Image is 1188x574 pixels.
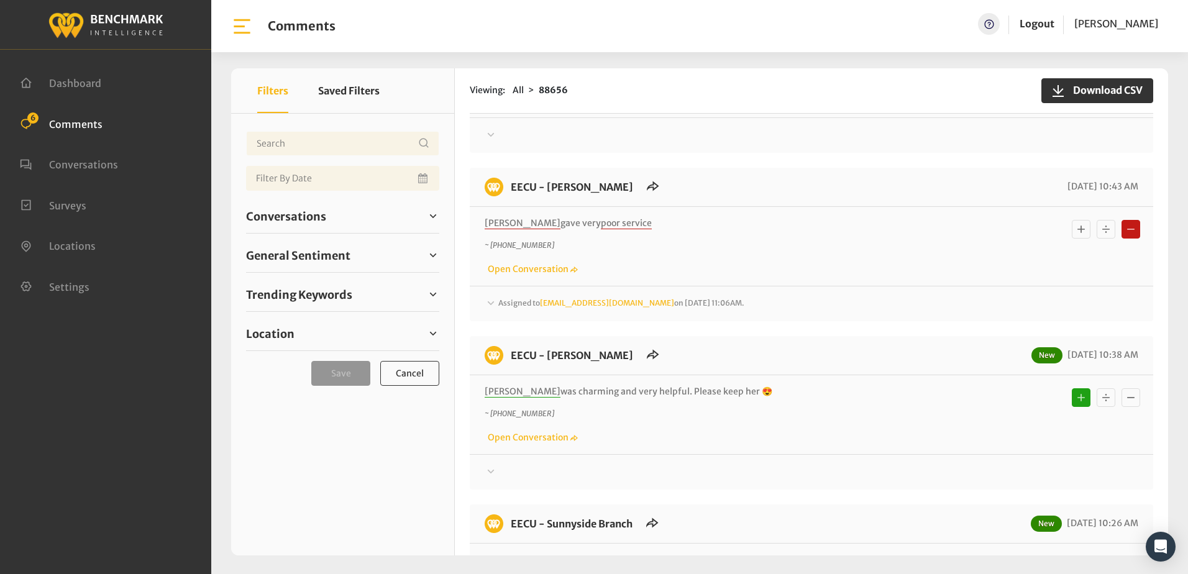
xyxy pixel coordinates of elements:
[257,68,288,113] button: Filters
[1064,181,1138,192] span: [DATE] 10:43 AM
[48,9,163,40] img: benchmark
[380,361,439,386] button: Cancel
[1069,385,1143,410] div: Basic example
[485,409,554,418] i: ~ [PHONE_NUMBER]
[601,217,652,229] span: poor service
[1066,83,1143,98] span: Download CSV
[540,298,674,307] a: [EMAIL_ADDRESS][DOMAIN_NAME]
[498,298,744,307] span: Assigned to on [DATE] 11:06AM.
[246,324,439,343] a: Location
[485,432,578,443] a: Open Conversation
[485,217,560,229] span: [PERSON_NAME]
[49,77,101,89] span: Dashboard
[1064,517,1138,529] span: [DATE] 10:26 AM
[20,198,86,211] a: Surveys
[318,68,380,113] button: Saved Filters
[485,296,1138,311] div: Assigned to[EMAIL_ADDRESS][DOMAIN_NAME]on [DATE] 11:06AM.
[503,514,640,533] h6: EECU - Sunnyside Branch
[246,166,439,191] input: Date range input field
[246,247,350,264] span: General Sentiment
[20,117,103,129] a: Comments 6
[1074,13,1158,35] a: [PERSON_NAME]
[1020,13,1054,35] a: Logout
[513,84,524,96] span: All
[1020,17,1054,30] a: Logout
[268,19,336,34] h1: Comments
[49,199,86,211] span: Surveys
[485,240,554,250] i: ~ [PHONE_NUMBER]
[49,280,89,293] span: Settings
[20,76,101,88] a: Dashboard
[246,246,439,265] a: General Sentiment
[27,112,39,124] span: 6
[1041,78,1153,103] button: Download CSV
[20,280,89,292] a: Settings
[1069,217,1143,242] div: Basic example
[1064,349,1138,360] span: [DATE] 10:38 AM
[246,286,352,303] span: Trending Keywords
[485,553,975,567] p: Very nice respectful and talkative
[246,131,439,156] input: Username
[485,263,578,275] a: Open Conversation
[485,346,503,365] img: benchmark
[539,84,568,96] strong: 88656
[231,16,253,37] img: bar
[1146,532,1176,562] div: Open Intercom Messenger
[511,181,633,193] a: EECU - [PERSON_NAME]
[1031,516,1062,532] span: New
[246,326,295,342] span: Location
[49,117,103,130] span: Comments
[503,346,641,365] h6: EECU - Selma Branch
[503,178,641,196] h6: EECU - Selma Branch
[49,158,118,171] span: Conversations
[1031,347,1062,363] span: New
[485,514,503,533] img: benchmark
[485,386,560,398] span: [PERSON_NAME]
[1074,17,1158,30] span: [PERSON_NAME]
[485,178,503,196] img: benchmark
[511,349,633,362] a: EECU - [PERSON_NAME]
[20,239,96,251] a: Locations
[20,157,118,170] a: Conversations
[246,208,326,225] span: Conversations
[246,207,439,225] a: Conversations
[49,240,96,252] span: Locations
[470,84,505,97] span: Viewing:
[485,385,975,398] p: was charming and very helpful. Please keep her 😍
[416,166,432,191] button: Open Calendar
[246,285,439,304] a: Trending Keywords
[511,517,633,530] a: EECU - Sunnyside Branch
[485,217,975,230] p: gave very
